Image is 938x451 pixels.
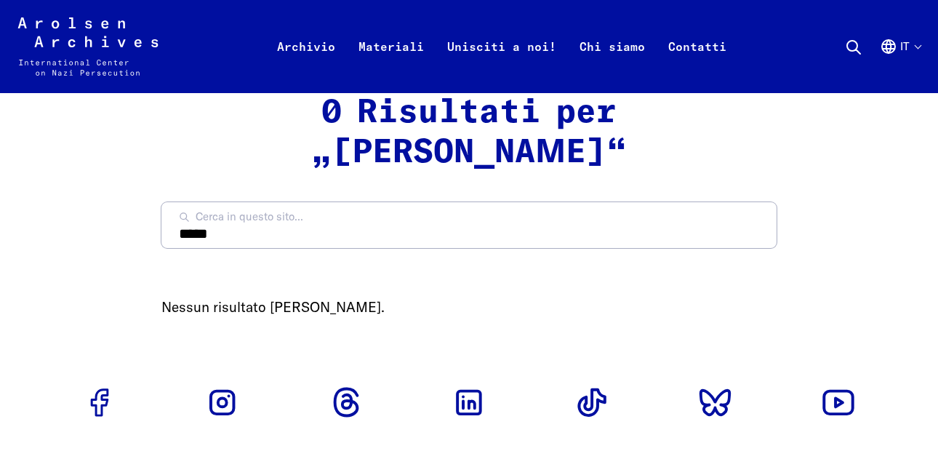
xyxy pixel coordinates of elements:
[265,35,347,93] a: Archivio
[76,379,123,426] a: Vai al profilo Facebook
[569,379,615,426] a: Vai al profilo Tiktok
[446,379,492,426] a: Vai al profilo Linkedin
[323,379,369,426] a: Vai al profilo Threads
[436,35,568,93] a: Unisciti a noi!
[815,379,862,426] a: Vai al profilo Youtube
[161,93,777,172] h2: 0 Risultati per „[PERSON_NAME]“
[265,17,738,76] nav: Primaria
[657,35,738,93] a: Contatti
[880,38,921,90] button: Italiano, selezione lingua
[161,297,777,318] p: Nessun risultato [PERSON_NAME].
[568,35,657,93] a: Chi siamo
[199,379,246,426] a: Vai al profilo Instagram
[347,35,436,93] a: Materiali
[692,379,739,426] a: Vai al profilo Bluesky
